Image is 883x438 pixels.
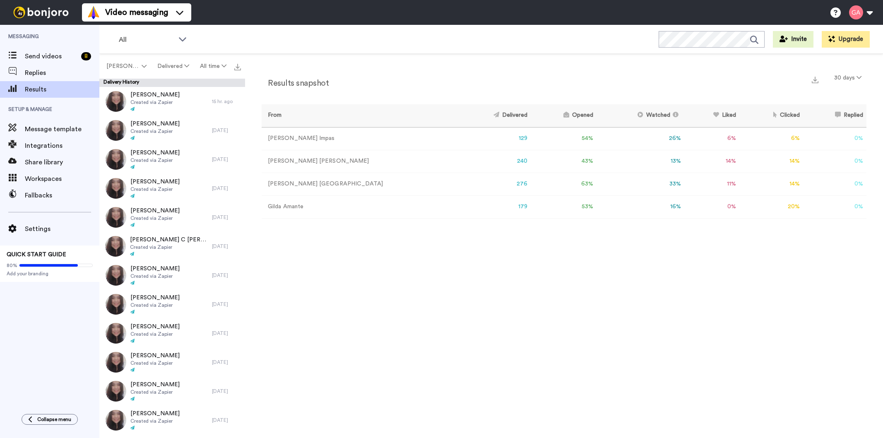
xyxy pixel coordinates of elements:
span: Created via Zapier [130,157,180,164]
span: Results [25,84,99,94]
span: [PERSON_NAME] [130,91,180,99]
td: 13 % [597,150,685,173]
img: 57f66004-f7b2-4882-980f-6d787ee34c18-thumb.jpg [106,352,126,373]
span: All [119,35,174,45]
a: [PERSON_NAME]Created via Zapier15 hr. ago [99,87,245,116]
img: export.svg [812,77,818,83]
td: 43 % [531,150,597,173]
img: vm-color.svg [87,6,100,19]
td: 11 % [685,173,739,195]
span: Created via Zapier [130,128,180,135]
th: Watched [597,104,685,127]
button: [PERSON_NAME] [101,59,152,74]
img: acb5ea3d-4d15-41fa-a4e7-d0244464a58d-thumb.jpg [106,323,126,344]
span: [PERSON_NAME] [130,380,180,389]
span: Settings [25,224,99,234]
a: [PERSON_NAME]Created via Zapier[DATE] [99,348,245,377]
td: Gilda Amante [262,195,458,218]
td: 33 % [597,173,685,195]
span: Created via Zapier [130,186,180,193]
button: Delivered [152,59,195,74]
a: [PERSON_NAME]Created via Zapier[DATE] [99,406,245,435]
span: Message template [25,124,99,134]
td: 6 % [685,127,739,150]
td: 53 % [531,195,597,218]
span: Share library [25,157,99,167]
div: [DATE] [212,127,241,134]
div: [DATE] [212,330,241,337]
div: 15 hr. ago [212,98,241,105]
span: Replies [25,68,99,78]
td: 26 % [597,127,685,150]
div: 8 [81,52,91,60]
a: [PERSON_NAME]Created via Zapier[DATE] [99,203,245,232]
span: [PERSON_NAME] [130,322,180,331]
th: Clicked [739,104,803,127]
img: 5034ea75-78e0-47b4-99b9-1231d0f334b6-thumb.jpg [106,91,126,112]
div: [DATE] [212,156,241,163]
span: [PERSON_NAME] [130,207,180,215]
div: [DATE] [212,417,241,424]
div: [DATE] [212,185,241,192]
span: [PERSON_NAME] [130,351,180,360]
img: 7d9c950c-cacf-4d78-977f-aabff2d2d00f-thumb.jpg [106,294,126,315]
td: 240 [458,150,531,173]
td: 0 % [803,173,866,195]
th: From [262,104,458,127]
span: [PERSON_NAME] [130,149,180,157]
th: Delivered [458,104,531,127]
td: 14 % [685,150,739,173]
span: Created via Zapier [130,99,180,106]
a: [PERSON_NAME]Created via Zapier[DATE] [99,174,245,203]
th: Replied [803,104,866,127]
div: [DATE] [212,214,241,221]
img: 074419ff-055a-44a5-a914-4041372e4b79-thumb.jpg [106,178,126,199]
span: Created via Zapier [130,244,208,250]
img: ae745cac-832d-468c-ad46-d1cd1c8c9084-thumb.jpg [105,236,126,257]
a: [PERSON_NAME]Created via Zapier[DATE] [99,145,245,174]
td: 0 % [685,195,739,218]
a: [PERSON_NAME]Created via Zapier[DATE] [99,116,245,145]
span: Add your branding [7,270,93,277]
a: [PERSON_NAME]Created via Zapier[DATE] [99,377,245,406]
a: [PERSON_NAME] C [PERSON_NAME]Created via Zapier[DATE] [99,232,245,261]
a: Invite [773,31,813,48]
span: Workspaces [25,174,99,184]
td: 63 % [531,173,597,195]
td: [PERSON_NAME] [GEOGRAPHIC_DATA] [262,173,458,195]
img: 9af7f01d-01b0-414a-a2ea-2dd81ecdd3ab-thumb.jpg [106,207,126,228]
span: Created via Zapier [130,273,180,279]
td: 276 [458,173,531,195]
td: 6 % [739,127,803,150]
td: 179 [458,195,531,218]
img: 9b35438c-f8c4-4b08-9d80-eb8e272bd73b-thumb.jpg [106,120,126,141]
span: Created via Zapier [130,418,180,424]
td: 0 % [803,127,866,150]
th: Liked [685,104,739,127]
button: Collapse menu [22,414,78,425]
button: All time [195,59,232,74]
td: 16 % [597,195,685,218]
span: 80% [7,262,17,269]
button: Export a summary of each team member’s results that match this filter now. [809,73,821,85]
div: Delivery History [99,79,245,87]
a: [PERSON_NAME]Created via Zapier[DATE] [99,261,245,290]
td: 20 % [739,195,803,218]
span: Fallbacks [25,190,99,200]
div: [DATE] [212,301,241,308]
span: [PERSON_NAME] [130,409,180,418]
span: [PERSON_NAME] [130,178,180,186]
span: Video messaging [105,7,168,18]
span: QUICK START GUIDE [7,252,66,258]
div: [DATE] [212,359,241,366]
span: Created via Zapier [130,215,180,221]
td: 0 % [803,150,866,173]
span: [PERSON_NAME] C [PERSON_NAME] [130,236,208,244]
button: Export all results that match these filters now. [232,60,243,72]
button: 30 days [829,70,866,85]
span: Integrations [25,141,99,151]
img: bj-logo-header-white.svg [10,7,72,18]
h2: Results snapshot [262,79,329,88]
td: [PERSON_NAME] Impas [262,127,458,150]
span: [PERSON_NAME] [106,62,140,70]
